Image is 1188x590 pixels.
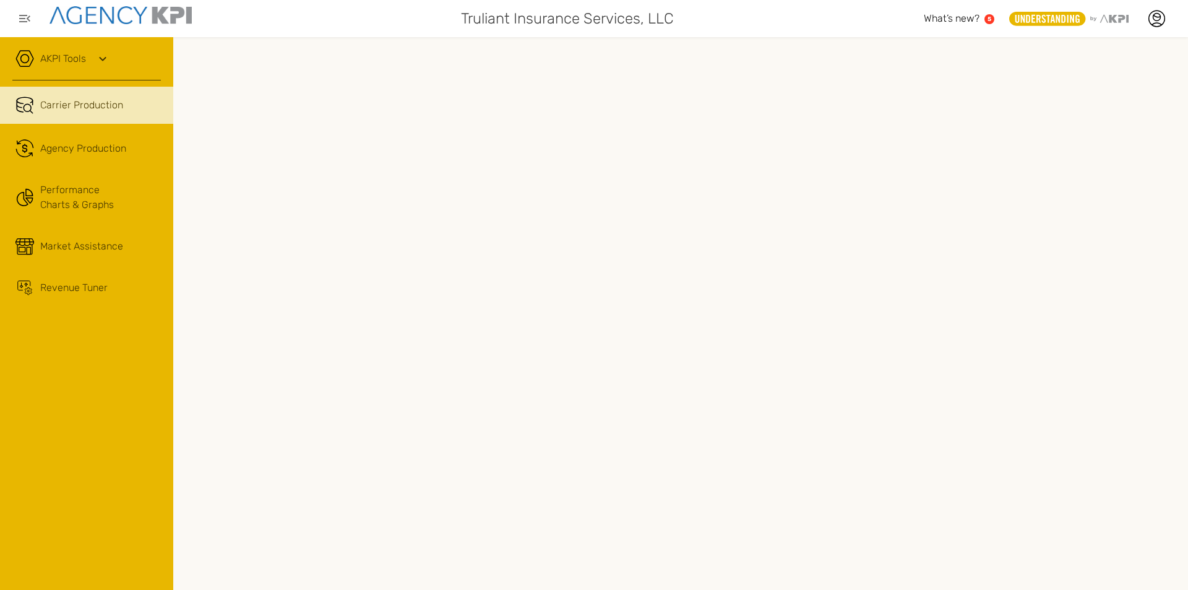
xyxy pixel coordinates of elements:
[988,15,991,22] text: 5
[924,12,979,24] span: What’s new?
[461,7,674,30] span: Truliant Insurance Services, LLC
[40,239,123,254] div: Market Assistance
[40,280,108,295] div: Revenue Tuner
[40,141,126,156] span: Agency Production
[984,14,994,24] a: 5
[40,51,86,66] a: AKPI Tools
[49,6,192,24] img: agencykpi-logo-550x69-2d9e3fa8.png
[40,98,123,113] span: Carrier Production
